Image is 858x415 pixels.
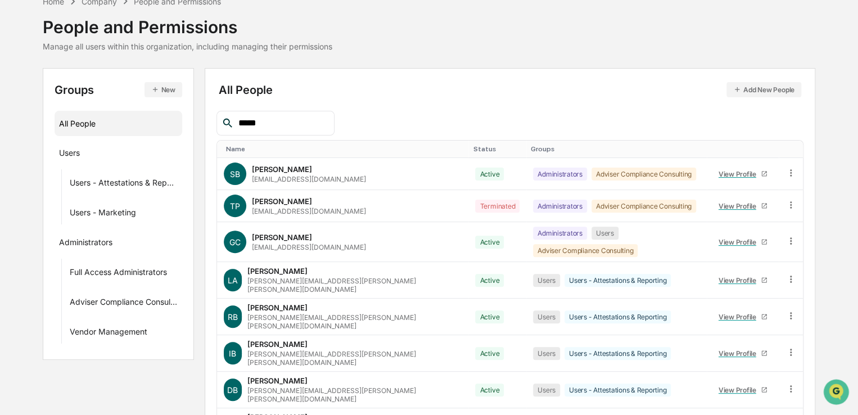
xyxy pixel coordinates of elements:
div: [EMAIL_ADDRESS][DOMAIN_NAME] [252,175,366,183]
div: [PERSON_NAME][EMAIL_ADDRESS][PERSON_NAME][PERSON_NAME][DOMAIN_NAME] [247,350,462,367]
div: View Profile [719,238,761,246]
span: SB [230,169,240,179]
a: View Profile [714,345,772,362]
div: Toggle SortBy [473,145,522,153]
a: View Profile [714,308,772,326]
div: Active [475,274,504,287]
div: Administrators [59,237,112,251]
div: Toggle SortBy [711,145,774,153]
div: View Profile [719,386,761,394]
div: [PERSON_NAME] [252,165,312,174]
div: Toggle SortBy [226,145,464,153]
div: [PERSON_NAME] [247,267,308,276]
div: [PERSON_NAME][EMAIL_ADDRESS][PERSON_NAME][PERSON_NAME][DOMAIN_NAME] [247,313,462,330]
div: Users [591,227,618,240]
div: View Profile [719,276,761,285]
div: [PERSON_NAME] [247,340,308,349]
div: [EMAIL_ADDRESS][DOMAIN_NAME] [252,243,366,251]
div: Terminated [475,200,520,213]
a: View Profile [714,272,772,289]
div: Administrators [533,168,587,181]
div: 🗄️ [82,143,91,152]
div: All People [59,114,178,133]
div: Users - Attestations & Reporting [565,310,671,323]
a: View Profile [714,381,772,399]
span: Attestations [93,142,139,153]
div: View Profile [719,170,761,178]
div: Adviser Compliance Consulting [70,297,178,310]
span: IB [229,349,236,358]
div: Administrators [533,200,587,213]
a: View Profile [714,233,772,251]
a: View Profile [714,165,772,183]
div: Users - Attestations & Reporting [70,178,178,191]
div: People and Permissions [43,8,332,37]
span: RB [228,312,238,322]
div: Start new chat [38,86,184,97]
div: Users [533,310,560,323]
div: Adviser Compliance Consulting [591,168,696,181]
div: Active [475,236,504,249]
div: 🖐️ [11,143,20,152]
div: Manage all users within this organization, including managing their permissions [43,42,332,51]
div: Administrators [533,227,587,240]
p: How can we help? [11,24,205,42]
div: We're available if you need us! [38,97,142,106]
div: View Profile [719,313,761,321]
div: View Profile [719,202,761,210]
button: Start new chat [191,89,205,103]
span: Pylon [112,191,136,199]
div: [PERSON_NAME] [252,233,312,242]
div: Users [533,274,560,287]
div: Vendor Management [70,327,147,340]
a: 🗄️Attestations [77,137,144,157]
span: LA [228,276,238,285]
a: 🔎Data Lookup [7,159,75,179]
div: [PERSON_NAME] [252,197,312,206]
div: [EMAIL_ADDRESS][DOMAIN_NAME] [252,207,366,215]
iframe: Open customer support [822,378,852,408]
div: Users - Attestations & Reporting [565,384,671,396]
div: Users - Marketing [70,207,136,221]
span: Data Lookup [22,163,71,174]
div: [PERSON_NAME][EMAIL_ADDRESS][PERSON_NAME][PERSON_NAME][DOMAIN_NAME] [247,277,462,294]
div: 🔎 [11,164,20,173]
span: GC [229,237,241,247]
div: Toggle SortBy [788,145,798,153]
div: Adviser Compliance Consulting [533,244,638,257]
a: Powered byPylon [79,190,136,199]
div: [PERSON_NAME][EMAIL_ADDRESS][PERSON_NAME][PERSON_NAME][DOMAIN_NAME] [247,386,462,403]
span: DB [227,385,238,395]
div: Users - Attestations & Reporting [565,347,671,360]
img: 1746055101610-c473b297-6a78-478c-a979-82029cc54cd1 [11,86,31,106]
div: Users - Attestations & Reporting [565,274,671,287]
div: Users [533,384,560,396]
button: New [144,82,182,97]
div: Groups [55,82,182,97]
div: Full Access Administrators [70,267,167,281]
div: Users [59,148,80,161]
div: Adviser Compliance Consulting [591,200,696,213]
button: Add New People [726,82,801,97]
div: Active [475,310,504,323]
div: All People [219,82,801,97]
div: Toggle SortBy [531,145,702,153]
div: Users [533,347,560,360]
div: [PERSON_NAME] [247,303,308,312]
div: Active [475,347,504,360]
a: View Profile [714,197,772,215]
div: Active [475,168,504,181]
a: 🖐️Preclearance [7,137,77,157]
span: Preclearance [22,142,73,153]
span: TP [230,201,240,211]
div: Active [475,384,504,396]
div: View Profile [719,349,761,358]
div: [PERSON_NAME] [247,376,308,385]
